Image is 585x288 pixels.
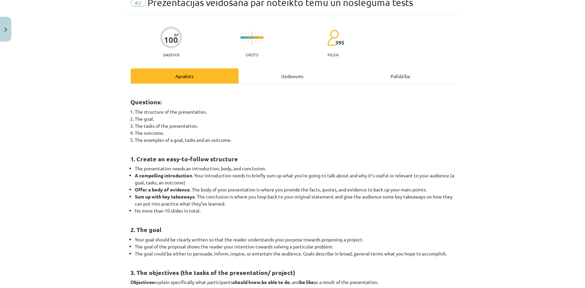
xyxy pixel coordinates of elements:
[233,279,261,285] b: should know
[135,122,455,129] li: The tasks of the presentation.
[135,186,190,192] b: Offer a body of evidence
[255,41,256,42] img: icon-short-line-57e1e144782c952c97e751825c79c345078a6d821885a25fce030b3d8c18986b.svg
[135,172,455,186] li: . Your introduction needs to briefly sum up what you’re going to talk about and why it’s useful o...
[336,40,345,46] span: 395
[4,27,7,32] img: icon-close-lesson-0947bae3869378f0d4975bcd49f059093ad1ed9edebbc8119c70593378902aed.svg
[135,207,455,214] li: No more than 10 slides in total.
[131,98,162,106] b: Questions:
[255,33,256,35] img: icon-short-line-57e1e144782c952c97e751825c79c345078a6d821885a25fce030b3d8c18986b.svg
[135,129,455,136] li: The outcome.
[135,186,455,193] li: . The body of your presentation is where you provide the facts, quotes, and evidence to back up y...
[131,279,155,285] b: Objectives
[248,33,249,35] img: icon-short-line-57e1e144782c952c97e751825c79c345078a6d821885a25fce030b3d8c18986b.svg
[164,35,178,45] div: 100
[135,193,455,207] li: . The conclusion is where you loop back to your original statement and give the audience some key...
[246,52,258,57] p: Grūts
[239,68,347,83] div: Uzdevums
[135,250,455,257] li: The goal could be either to persuade, inform, inspire, or entertain the audience. Goals describe ...
[258,33,259,35] img: icon-short-line-57e1e144782c952c97e751825c79c345078a6d821885a25fce030b3d8c18986b.svg
[135,165,455,172] li: The presentation needs an introduction, body, and conclusion.
[135,108,455,115] li: The structure of the presentation.
[327,30,339,46] img: students-c634bb4e5e11cddfef0936a35e636f08e4e9abd3cc4e673bd6f9a4125e45ecb1.svg
[135,136,455,143] li: The examples of a goal, tasks and an outcome.
[135,243,455,250] li: The goal of the proposal shows the reader your intention towards solving a particular problem.
[131,155,238,163] b: 1. Create an easy-to-follow structure
[131,226,162,233] b: 2. The goal
[135,115,455,122] li: The goal.
[300,279,314,285] b: be like
[131,68,239,83] div: Apraksts
[258,41,259,42] img: icon-short-line-57e1e144782c952c97e751825c79c345078a6d821885a25fce030b3d8c18986b.svg
[135,236,455,243] li: Your goal should be clearly written so that the reader understands your purpose towards proposing...
[131,269,295,276] b: 3. The objectives (the tasks of the presentation/ project)
[328,52,338,57] p: pilda
[135,193,195,199] b: Sum up with key takeaways
[262,279,290,285] b: be able to do
[248,41,249,42] img: icon-short-line-57e1e144782c952c97e751825c79c345078a6d821885a25fce030b3d8c18986b.svg
[135,172,192,178] b: A compelling introduction
[131,279,455,286] p: explain specifically what participants , , and as a result of the presentation.
[160,52,182,57] p: Saņemsi
[245,41,246,42] img: icon-short-line-57e1e144782c952c97e751825c79c345078a6d821885a25fce030b3d8c18986b.svg
[174,33,178,37] span: XP
[347,68,455,83] div: Palīdzība
[245,33,246,35] img: icon-short-line-57e1e144782c952c97e751825c79c345078a6d821885a25fce030b3d8c18986b.svg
